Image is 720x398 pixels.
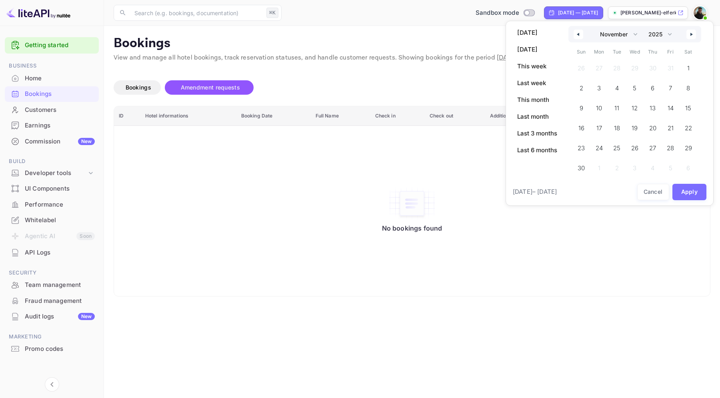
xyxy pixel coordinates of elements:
span: 26 [631,141,638,155]
span: 12 [632,101,638,115]
button: 2 [572,78,590,94]
span: 3 [597,81,601,96]
span: Sun [572,46,590,58]
button: Last week [512,76,562,90]
button: 29 [679,138,697,154]
button: 16 [572,118,590,134]
span: [DATE] – [DATE] [513,187,557,197]
span: 25 [613,141,620,155]
span: 13 [650,101,656,115]
span: 17 [596,121,602,135]
button: [DATE] [512,43,562,56]
button: 20 [644,118,662,134]
button: 4 [608,78,626,94]
span: 1 [687,61,690,76]
span: 30 [578,161,585,175]
button: 17 [590,118,608,134]
button: 13 [644,98,662,114]
button: 5 [626,78,644,94]
button: 22 [679,118,697,134]
button: 21 [662,118,680,134]
button: 6 [644,78,662,94]
span: 5 [633,81,636,96]
button: This month [512,93,562,107]
span: 20 [649,121,656,135]
span: Sat [679,46,697,58]
span: 27 [649,141,656,155]
span: 24 [596,141,603,155]
span: 29 [685,141,692,155]
button: 14 [662,98,680,114]
button: 10 [590,98,608,114]
button: [DATE] [512,26,562,40]
button: 18 [608,118,626,134]
span: 11 [614,101,619,115]
span: 9 [580,101,583,115]
span: Wed [626,46,644,58]
span: 19 [632,121,638,135]
span: Tue [608,46,626,58]
span: 22 [685,121,692,135]
button: This week [512,60,562,73]
span: 10 [596,101,602,115]
button: 3 [590,78,608,94]
button: 30 [572,158,590,174]
button: 7 [662,78,680,94]
button: 24 [590,138,608,154]
button: 27 [644,138,662,154]
span: 28 [667,141,674,155]
span: Mon [590,46,608,58]
span: 14 [668,101,674,115]
button: Apply [672,184,707,200]
span: Thu [644,46,662,58]
span: Fri [662,46,680,58]
button: 8 [679,78,697,94]
button: 25 [608,138,626,154]
button: 12 [626,98,644,114]
button: Last month [512,110,562,123]
span: 15 [685,101,691,115]
button: 9 [572,98,590,114]
span: 18 [614,121,620,135]
button: 26 [626,138,644,154]
button: 23 [572,138,590,154]
button: Cancel [637,184,669,200]
button: 19 [626,118,644,134]
span: 2 [580,81,583,96]
button: 15 [679,98,697,114]
span: 4 [615,81,619,96]
button: 1 [679,58,697,74]
button: 28 [662,138,680,154]
span: 16 [578,121,584,135]
span: 23 [578,141,585,155]
span: 6 [651,81,654,96]
button: 11 [608,98,626,114]
span: 7 [669,81,672,96]
button: Last 3 months [512,127,562,140]
button: Last 6 months [512,143,562,157]
span: 21 [668,121,674,135]
span: 8 [686,81,690,96]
